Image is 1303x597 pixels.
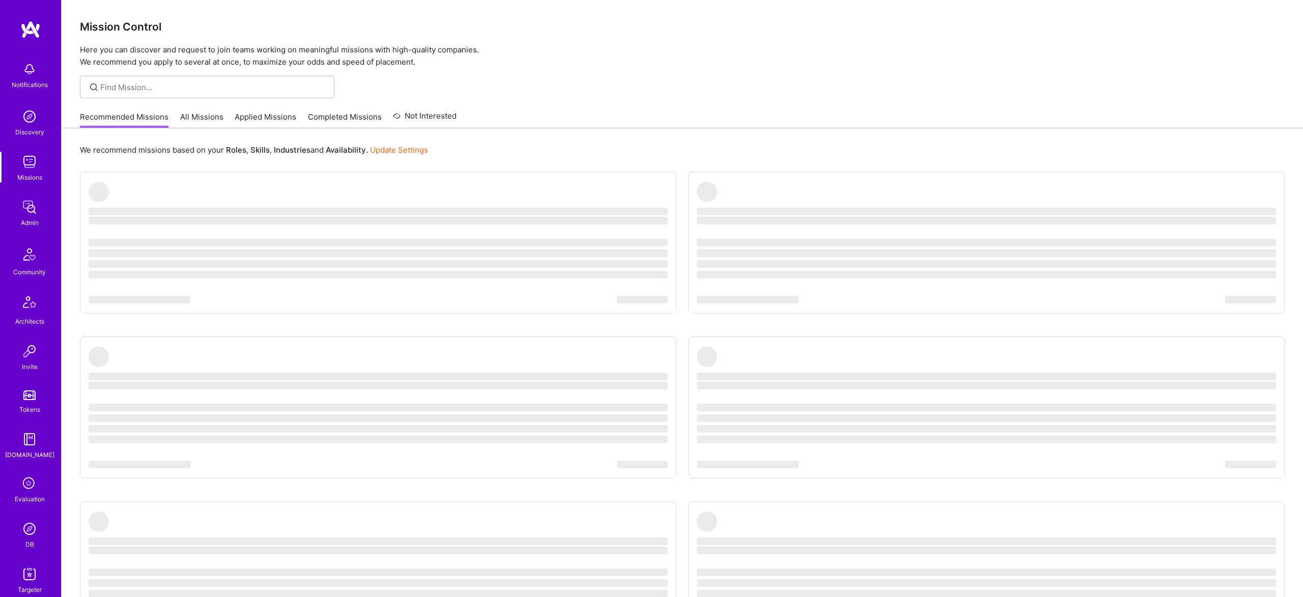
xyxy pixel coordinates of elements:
a: All Missions [180,111,223,128]
a: Recommended Missions [80,111,168,128]
div: Admin [21,217,39,228]
img: Skill Targeter [19,564,40,584]
img: guide book [19,429,40,449]
img: Community [17,242,42,267]
a: Not Interested [393,110,457,128]
input: Find Mission... [100,82,327,93]
i: icon SelectionTeam [20,474,39,494]
div: Tokens [19,404,40,415]
a: Completed Missions [308,111,382,128]
b: Roles [226,145,246,155]
img: discovery [19,106,40,127]
div: [DOMAIN_NAME] [5,449,54,460]
i: icon SearchGrey [88,81,100,93]
b: Skills [250,145,270,155]
img: Architects [17,292,42,316]
div: Invite [22,361,38,372]
b: Availability [326,145,366,155]
img: Admin Search [19,519,40,539]
p: Here you can discover and request to join teams working on meaningful missions with high-quality ... [80,44,1285,68]
div: Missions [17,172,42,183]
h3: Mission Control [80,20,1285,33]
img: logo [20,20,41,39]
div: Evaluation [15,494,45,504]
p: We recommend missions based on your , , and . [80,145,428,155]
div: Discovery [15,127,44,137]
a: Update Settings [370,145,428,155]
img: teamwork [19,152,40,172]
img: tokens [23,390,36,400]
div: Architects [15,316,44,327]
img: admin teamwork [19,197,40,217]
div: Community [13,267,46,277]
div: Targeter [18,584,42,595]
div: DB [25,539,34,550]
img: Invite [19,341,40,361]
b: Industries [274,145,310,155]
img: bell [19,59,40,79]
div: Notifications [12,79,48,90]
a: Applied Missions [235,111,296,128]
